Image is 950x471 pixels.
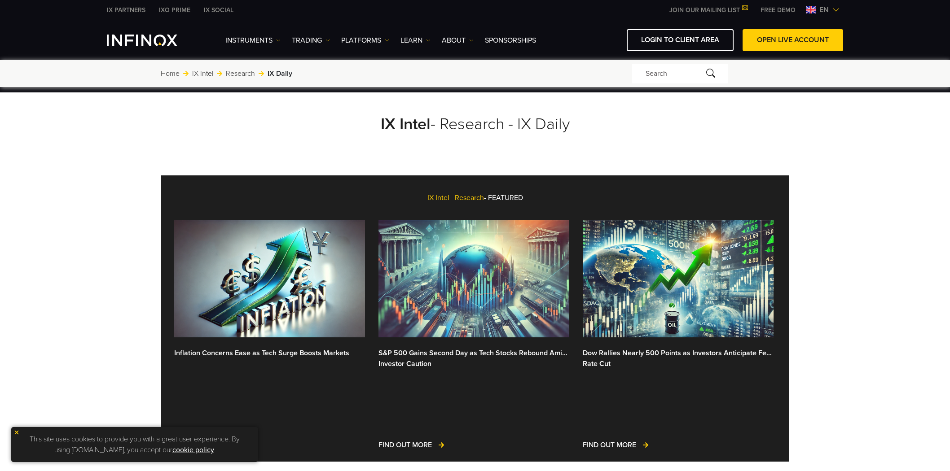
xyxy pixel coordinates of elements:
[225,35,281,46] a: Instruments
[192,68,213,79] a: IX Intel
[217,71,222,76] img: arrow-right
[485,35,536,46] a: SPONSORSHIPS
[341,35,389,46] a: PLATFORMS
[259,71,264,76] img: arrow-right
[583,440,650,450] a: FIND OUT MORE
[632,64,728,83] div: Search
[627,29,734,51] a: LOGIN TO CLIENT AREA
[174,184,776,212] div: IX Intel Research
[152,5,197,15] a: INFINOX
[16,432,254,458] p: This site uses cookies to provide you with a great user experience. By using [DOMAIN_NAME], you a...
[107,35,198,46] a: INFINOX Logo
[268,68,292,79] span: IX Daily
[161,68,180,79] a: Home
[583,440,636,449] span: FIND OUT MORE
[663,6,754,14] a: JOIN OUR MAILING LIST
[400,35,431,46] a: Learn
[754,5,802,15] a: INFINOX MENU
[100,5,152,15] a: INFINOX
[484,193,486,202] span: -
[197,5,240,15] a: INFINOX
[183,71,189,76] img: arrow-right
[378,440,432,449] span: FIND OUT MORE
[442,35,474,46] a: ABOUT
[381,114,570,134] a: IX Intel- Research - IX Daily
[13,429,20,436] img: yellow close icon
[378,348,569,370] a: S&P 500 Gains Second Day as Tech Stocks Rebound Amid Investor Caution
[226,68,255,79] a: Research
[292,35,330,46] a: TRADING
[172,445,214,454] a: cookie policy
[816,4,832,15] span: en
[174,348,365,370] a: Inflation Concerns Ease as Tech Surge Boosts Markets
[743,29,843,51] a: OPEN LIVE ACCOUNT
[378,440,445,450] a: FIND OUT MORE
[583,348,774,370] a: Dow Rallies Nearly 500 Points as Investors Anticipate Fed Rate Cut
[488,193,523,202] span: FEATURED
[381,114,431,134] strong: IX Intel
